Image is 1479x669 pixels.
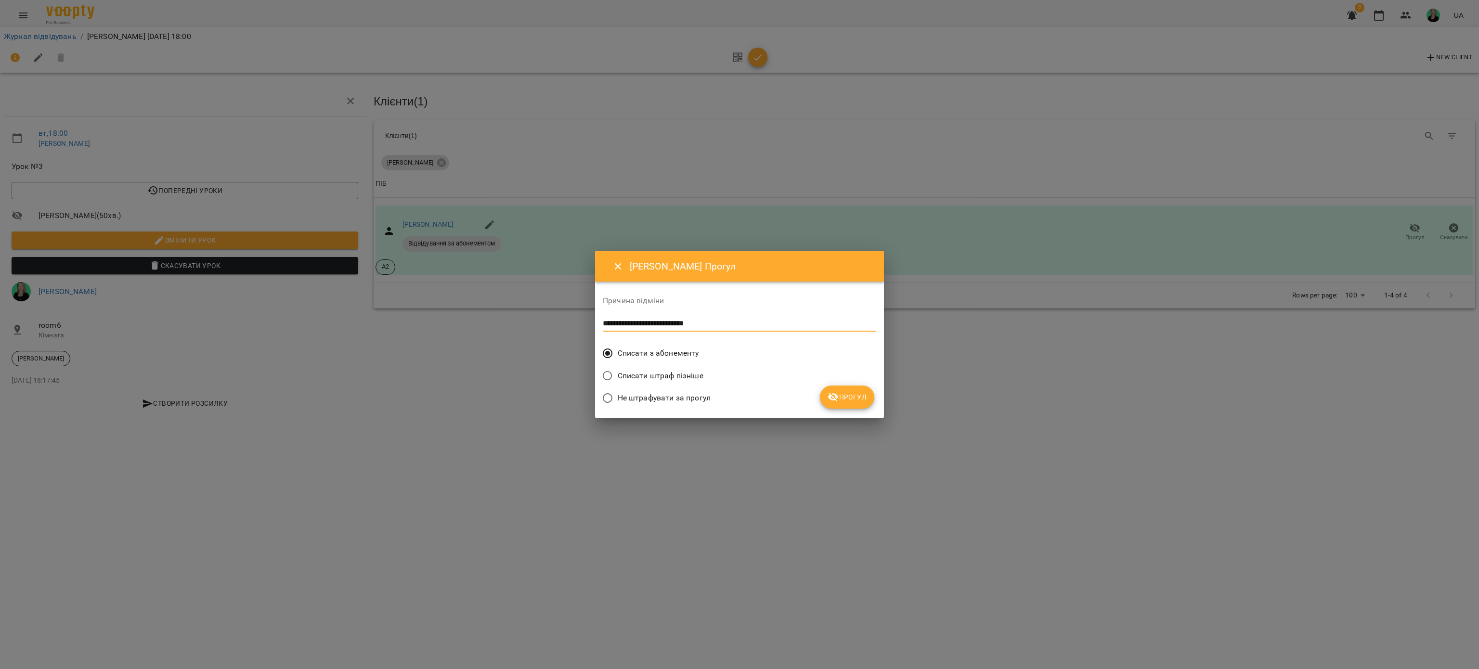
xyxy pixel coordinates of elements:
h6: [PERSON_NAME] Прогул [630,259,872,274]
label: Причина відміни [603,297,876,305]
span: Списати з абонементу [618,347,699,359]
button: Прогул [820,386,874,409]
span: Прогул [828,391,867,403]
span: Не штрафувати за прогул [618,392,711,404]
button: Close [607,255,630,278]
span: Списати штраф пізніше [618,370,703,382]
